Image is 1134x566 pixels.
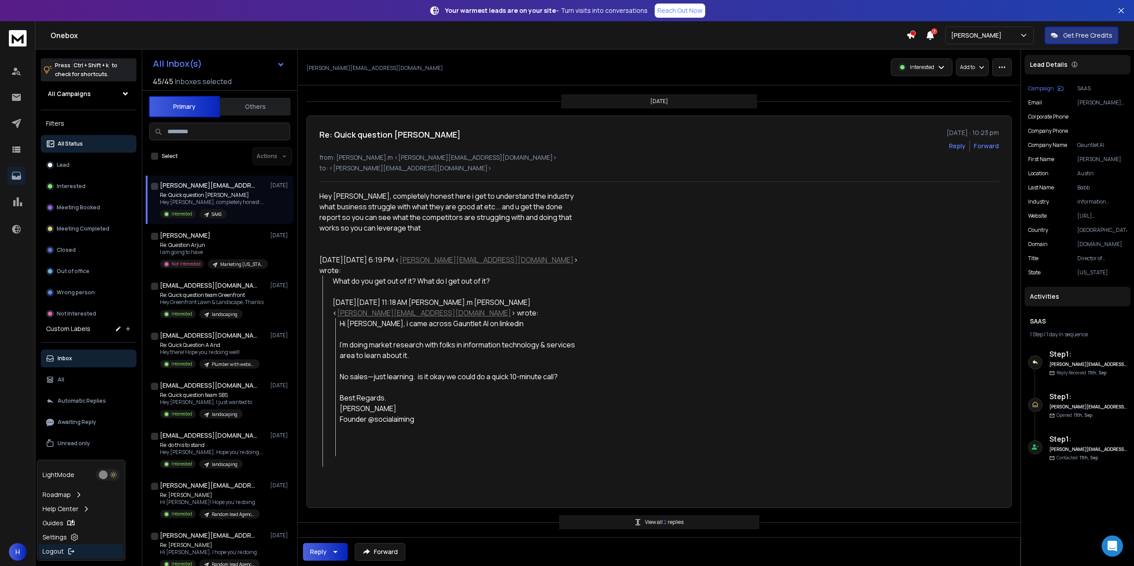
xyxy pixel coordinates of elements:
p: Hey [PERSON_NAME], completely honest here [160,199,266,206]
p: Random lead Agency-[PERSON_NAME] [212,511,254,518]
p: All Status [58,140,83,147]
h1: Re: Quick question [PERSON_NAME] [319,128,461,141]
span: 1 Step [1030,331,1043,338]
p: Campaign [1028,85,1054,92]
label: Select [162,153,178,160]
p: State [1028,269,1041,276]
p: [PERSON_NAME][EMAIL_ADDRESS][DOMAIN_NAME] [307,65,443,72]
button: Campaign [1028,85,1064,92]
p: Hey Greenfront Lawn & Landscape, Thanks [160,299,264,306]
p: Re: [PERSON_NAME] [160,542,260,549]
button: Others [220,97,291,116]
button: Inbox [41,350,136,367]
p: to: <[PERSON_NAME][EMAIL_ADDRESS][DOMAIN_NAME]> [319,164,999,173]
span: 1 day in sequence [1046,331,1088,338]
p: Contacted [1056,454,1098,461]
button: H [9,543,27,561]
button: Sent [41,456,136,474]
h6: Step 1 : [1049,391,1127,402]
p: Gauntlet AI [1077,142,1127,149]
p: [GEOGRAPHIC_DATA] [1077,227,1127,234]
img: logo [9,30,27,46]
div: [DATE][DATE] 6:19 PM < > wrote: [319,254,578,276]
p: Settings [43,533,67,542]
p: [DATE] [270,532,290,539]
p: Reach Out Now [657,6,703,15]
p: Interested [171,411,192,417]
p: [DATE] [270,482,290,489]
p: Unread only [58,440,90,447]
p: Not Interested [171,261,201,267]
h1: [EMAIL_ADDRESS][DOMAIN_NAME] [160,381,257,390]
p: landscaping [212,411,237,418]
p: Last Name [1028,184,1054,191]
p: Interested [57,183,85,190]
button: Get Free Credits [1045,27,1118,44]
p: Lead Details [1030,60,1068,69]
p: landscaping [212,461,237,468]
p: Company Phone [1028,127,1068,135]
div: Activities [1025,287,1130,306]
p: from: [PERSON_NAME].m <[PERSON_NAME][EMAIL_ADDRESS][DOMAIN_NAME]> [319,153,999,162]
h6: [PERSON_NAME][EMAIL_ADDRESS][DOMAIN_NAME] [1049,404,1127,410]
p: Awaiting Reply [58,419,96,426]
div: Open Intercom Messenger [1102,535,1123,557]
p: [DATE] [270,432,290,439]
p: Interested [171,461,192,467]
button: Interested [41,177,136,195]
p: Babb [1077,184,1127,191]
button: Lead [41,156,136,174]
p: SAAS [1077,85,1127,92]
p: [PERSON_NAME][EMAIL_ADDRESS][DOMAIN_NAME] [1077,99,1127,106]
p: – Turn visits into conversations [445,6,648,15]
a: Reach Out Now [655,4,705,18]
button: Closed [41,241,136,259]
button: Forward [355,543,405,561]
p: Wrong person [57,289,95,296]
h1: [PERSON_NAME][EMAIL_ADDRESS][DOMAIN_NAME] [160,531,257,540]
p: Re: do this to stand [160,442,266,449]
p: Closed [57,246,76,254]
p: [DOMAIN_NAME] [1077,241,1127,248]
button: Wrong person [41,284,136,301]
p: Re: Quick question team Greenfront [160,292,264,299]
h3: Custom Labels [46,324,90,333]
div: Hi [PERSON_NAME], i came across Gauntlet AI on linkedin [340,318,578,339]
h1: All Inbox(s) [153,59,202,68]
p: Meeting Booked [57,204,100,211]
p: Light Mode [43,470,74,479]
button: Unread only [41,435,136,452]
div: [DATE][DATE] 11:18 AM [PERSON_NAME].m [PERSON_NAME] < > wrote: [333,297,579,318]
span: 11th, Sep [1080,454,1098,461]
p: [US_STATE] [1077,269,1127,276]
p: Country [1028,227,1048,234]
p: Re: Question Arjun [160,242,266,249]
div: I’m doing market research with folks in information technology & services area to learn about it.... [340,339,578,446]
p: Marketing [US_STATE] and [US_STATE] [220,261,263,268]
div: Hey [PERSON_NAME], completely honest here i get to understand the industry what business struggle... [319,191,578,233]
h6: [PERSON_NAME][EMAIL_ADDRESS][DOMAIN_NAME] [1049,446,1127,453]
p: Add to [960,64,975,71]
p: Meeting Completed [57,225,109,232]
h1: [PERSON_NAME][EMAIL_ADDRESS][DOMAIN_NAME] [160,481,257,490]
a: Roadmap [39,488,123,502]
button: Automatic Replies [41,392,136,410]
p: Interested [171,361,192,367]
h1: [PERSON_NAME][EMAIL_ADDRESS][DOMAIN_NAME] [160,181,257,190]
p: landscaping [212,311,237,318]
p: information technology & services [1077,198,1127,205]
button: Reply [303,543,348,561]
span: Ctrl + Shift + k [72,60,110,70]
h1: Onebox [50,30,906,41]
p: Reply Received [1056,370,1107,376]
span: 11th, Sep [1074,412,1092,418]
p: Interested [171,211,192,217]
p: Inbox [58,355,72,362]
p: All [58,376,64,383]
h1: [EMAIL_ADDRESS][DOMAIN_NAME] [160,281,257,290]
button: Primary [149,96,220,117]
p: Plumber with website [212,361,254,368]
p: Roadmap [43,490,71,499]
p: Interested [910,64,934,71]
